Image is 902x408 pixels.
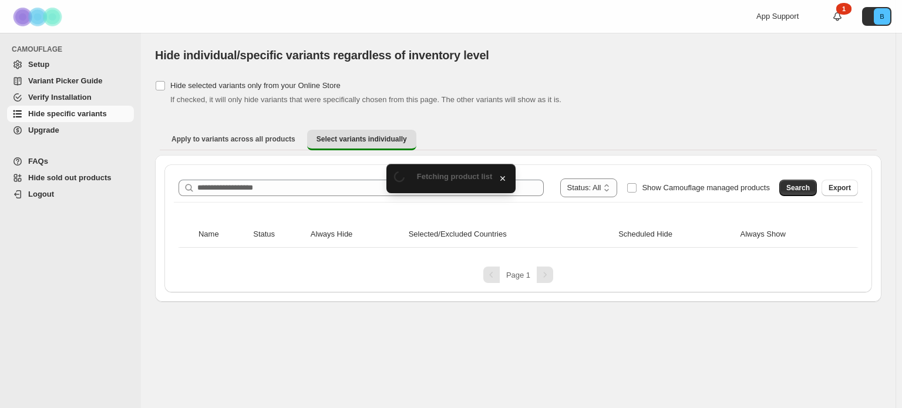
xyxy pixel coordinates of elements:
th: Selected/Excluded Countries [405,221,615,248]
button: Apply to variants across all products [162,130,305,149]
span: Variant Picker Guide [28,76,102,85]
span: Page 1 [506,271,530,279]
th: Always Show [737,221,842,248]
span: Setup [28,60,49,69]
span: Logout [28,190,54,198]
span: Fetching product list [417,172,493,181]
span: Hide selected variants only from your Online Store [170,81,341,90]
th: Name [195,221,250,248]
th: Scheduled Hide [615,221,736,248]
span: Apply to variants across all products [171,134,295,144]
th: Status [250,221,307,248]
nav: Pagination [174,267,863,283]
span: App Support [756,12,799,21]
span: If checked, it will only hide variants that were specifically chosen from this page. The other va... [170,95,561,104]
button: Export [822,180,858,196]
span: CAMOUFLAGE [12,45,135,54]
button: Avatar with initials B [862,7,891,26]
span: Hide individual/specific variants regardless of inventory level [155,49,489,62]
a: Logout [7,186,134,203]
div: Select variants individually [155,155,881,302]
text: B [880,13,884,20]
span: Export [829,183,851,193]
span: Hide sold out products [28,173,112,182]
th: Always Hide [307,221,405,248]
a: Verify Installation [7,89,134,106]
div: 1 [836,3,851,15]
a: Upgrade [7,122,134,139]
a: Variant Picker Guide [7,73,134,89]
a: FAQs [7,153,134,170]
span: FAQs [28,157,48,166]
a: Hide specific variants [7,106,134,122]
span: Hide specific variants [28,109,107,118]
img: Camouflage [9,1,68,33]
span: Upgrade [28,126,59,134]
a: 1 [832,11,843,22]
span: Verify Installation [28,93,92,102]
button: Select variants individually [307,130,416,150]
span: Show Camouflage managed products [642,183,770,192]
span: Avatar with initials B [874,8,890,25]
span: Select variants individually [317,134,407,144]
span: Search [786,183,810,193]
a: Hide sold out products [7,170,134,186]
a: Setup [7,56,134,73]
button: Search [779,180,817,196]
